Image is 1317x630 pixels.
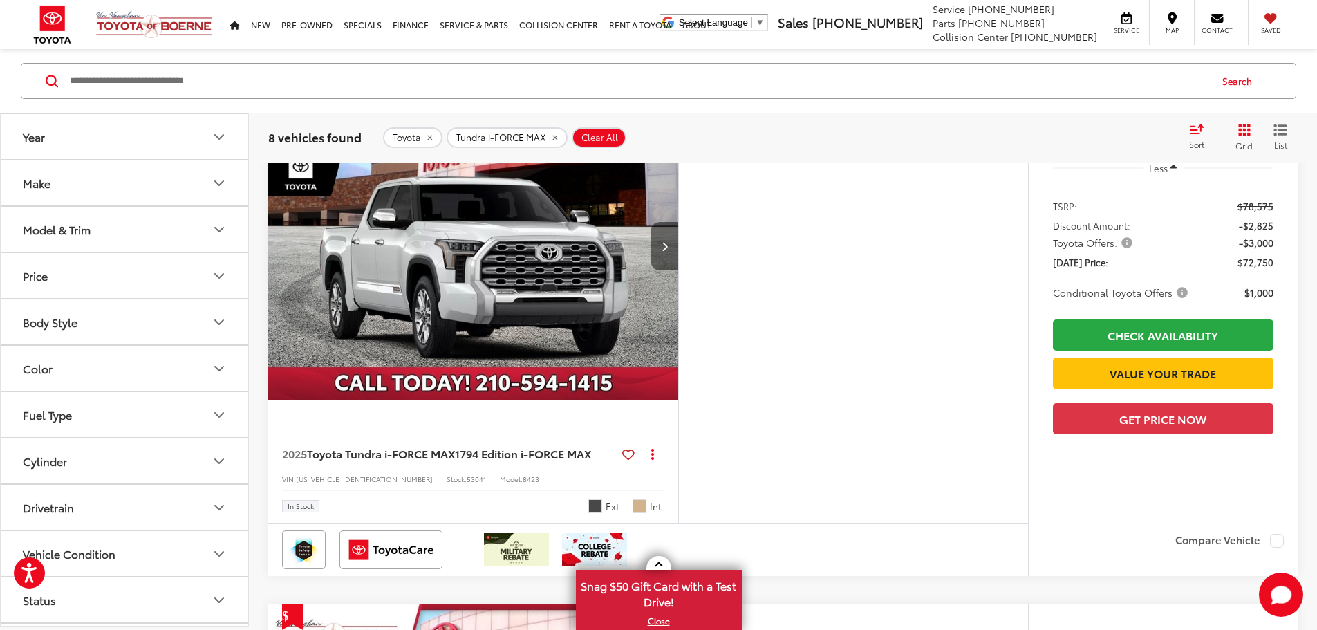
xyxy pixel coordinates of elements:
span: Saved [1255,26,1286,35]
span: [PHONE_NUMBER] [1011,30,1097,44]
button: remove Tundra%20i-FORCE%20MAX [447,127,568,147]
div: Drivetrain [211,499,227,516]
span: VIN: [282,474,296,484]
span: List [1273,138,1287,150]
span: Discount Amount: [1053,219,1130,232]
button: DrivetrainDrivetrain [1,485,250,530]
button: StatusStatus [1,577,250,622]
span: Conditional Toyota Offers [1053,286,1190,299]
img: /static/brand-toyota/National_Assets/toyota-college-grad.jpeg?height=48 [562,533,627,566]
img: Toyota Safety Sense Vic Vaughan Toyota of Boerne Boerne TX [285,533,323,566]
span: [PHONE_NUMBER] [958,16,1045,30]
span: Select Language [679,17,748,28]
div: Color [211,360,227,377]
span: ​ [751,17,752,28]
span: Tundra i-FORCE MAX [456,131,546,142]
span: Parts [933,16,955,30]
span: TSRP: [1053,199,1077,213]
img: 2025 Toyota Tundra 1794 Edition 4WD CrewMax 5.5ft [268,92,680,401]
div: Vehicle Condition [23,547,115,560]
div: Drivetrain [23,501,74,514]
span: $72,750 [1237,255,1273,269]
div: Year [23,130,45,143]
button: MakeMake [1,160,250,205]
span: $1,000 [1244,286,1273,299]
button: Next image [651,222,678,270]
span: -$3,000 [1239,236,1273,250]
button: Vehicle ConditionVehicle Condition [1,531,250,576]
button: Select sort value [1182,123,1220,151]
div: Fuel Type [211,407,227,423]
button: remove Toyota [383,127,442,147]
div: Vehicle Condition [211,546,227,562]
span: 8 vehicles found [268,128,362,145]
img: /static/brand-toyota/National_Assets/toyota-military-rebate.jpeg?height=48 [484,533,549,566]
span: Saddle Tan Leather-Trimmed [633,499,646,513]
span: Toyota Offers: [1053,236,1135,250]
img: ToyotaCare Vic Vaughan Toyota of Boerne Boerne TX [342,533,440,566]
button: Grid View [1220,123,1263,151]
span: Sort [1189,138,1204,150]
button: YearYear [1,114,250,159]
button: Toggle Chat Window [1259,573,1303,617]
div: Price [211,268,227,284]
button: Toyota Offers: [1053,236,1137,250]
a: Value Your Trade [1053,358,1273,389]
span: 2025 [282,445,307,461]
div: Make [211,175,227,192]
span: Toyota [393,131,421,142]
span: Clear All [581,131,618,142]
div: Cylinder [23,454,67,467]
div: Make [23,176,50,189]
span: Ext. [606,500,622,513]
span: In Stock [288,503,314,510]
span: Grid [1235,139,1253,151]
div: Color [23,362,53,375]
label: Compare Vehicle [1175,534,1284,548]
div: Model & Trim [23,223,91,236]
div: 2025 Toyota Tundra i-FORCE MAX 1794 Edition i-FORCE MAX 0 [268,92,680,400]
input: Search by Make, Model, or Keyword [68,64,1209,98]
span: Service [1111,26,1142,35]
svg: Start Chat [1259,573,1303,617]
span: -$2,825 [1239,219,1273,232]
span: Contact [1202,26,1233,35]
div: Year [211,129,227,145]
div: Status [211,592,227,609]
div: Model & Trim [211,221,227,238]
a: 2025Toyota Tundra i-FORCE MAX1794 Edition i-FORCE MAX [282,446,617,461]
span: [US_VEHICLE_IDENTIFICATION_NUMBER] [296,474,433,484]
button: Model & TrimModel & Trim [1,207,250,252]
button: Fuel TypeFuel Type [1,392,250,437]
a: Select Language​ [679,17,765,28]
span: [PHONE_NUMBER] [968,2,1054,16]
span: Int. [650,500,664,513]
span: 8423 [523,474,539,484]
span: Collision Center [933,30,1008,44]
button: Conditional Toyota Offers [1053,286,1193,299]
a: 2025 Toyota Tundra 1794 Edition 4WD CrewMax 5.5ft2025 Toyota Tundra 1794 Edition 4WD CrewMax 5.5f... [268,92,680,400]
button: List View [1263,123,1298,151]
span: 1794 Edition i-FORCE MAX [455,445,591,461]
button: ColorColor [1,346,250,391]
button: Less [1143,156,1184,180]
span: ▼ [756,17,765,28]
a: Check Availability [1053,319,1273,351]
button: PricePrice [1,253,250,298]
div: Fuel Type [23,408,72,421]
span: 53041 [467,474,486,484]
span: [PHONE_NUMBER] [812,13,923,31]
div: Body Style [211,314,227,331]
span: dropdown dots [651,448,654,459]
span: Stock: [447,474,467,484]
span: Map [1157,26,1187,35]
button: Search [1209,64,1272,98]
button: Body StyleBody Style [1,299,250,344]
span: Model: [500,474,523,484]
span: $78,575 [1237,199,1273,213]
span: Toyota Tundra i-FORCE MAX [307,445,455,461]
span: Sales [778,13,809,31]
div: Body Style [23,315,77,328]
span: Less [1149,162,1168,174]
